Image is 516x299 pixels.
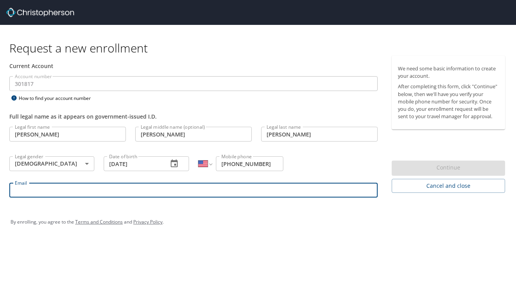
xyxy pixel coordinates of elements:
h1: Request a new enrollment [9,40,511,56]
p: After completing this form, click "Continue" below, then we'll have you verify your mobile phone ... [398,83,499,120]
a: Privacy Policy [133,219,163,225]
img: cbt logo [6,8,74,17]
div: Full legal name as it appears on government-issued I.D. [9,112,378,121]
div: Current Account [9,62,378,70]
input: MM/DD/YYYY [104,156,161,171]
p: We need some basic information to create your account. [398,65,499,80]
span: Cancel and close [398,181,499,191]
div: How to find your account number [9,93,107,103]
button: Cancel and close [392,179,505,193]
div: [DEMOGRAPHIC_DATA] [9,156,94,171]
a: Terms and Conditions [75,219,123,225]
div: By enrolling, you agree to the and . [11,212,505,232]
input: Enter phone number [216,156,283,171]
